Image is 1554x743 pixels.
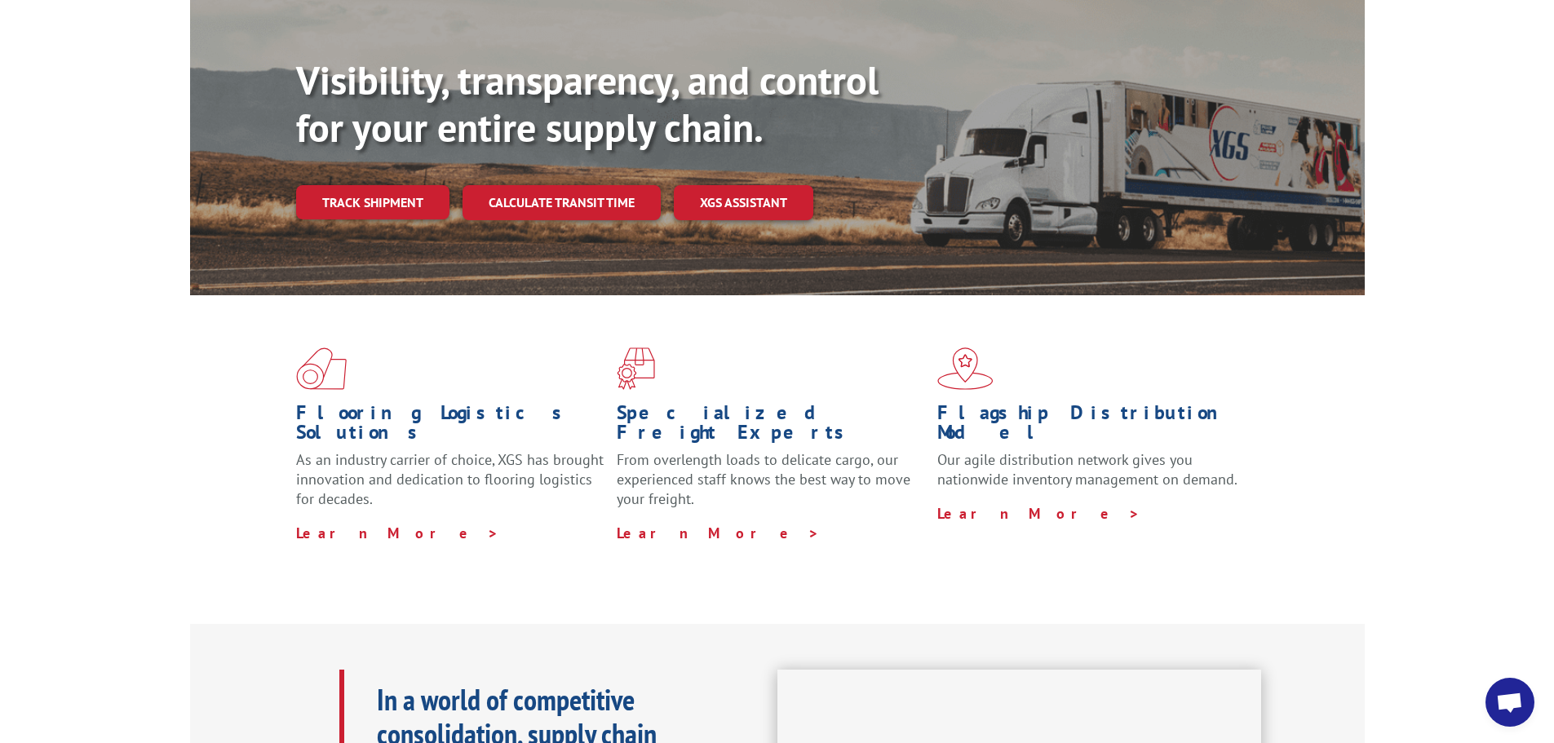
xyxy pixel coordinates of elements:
[617,524,820,542] a: Learn More >
[296,524,499,542] a: Learn More >
[617,450,925,523] p: From overlength loads to delicate cargo, our experienced staff knows the best way to move your fr...
[1485,678,1534,727] div: Open chat
[937,504,1140,523] a: Learn More >
[674,185,813,220] a: XGS ASSISTANT
[937,450,1237,489] span: Our agile distribution network gives you nationwide inventory management on demand.
[296,55,879,153] b: Visibility, transparency, and control for your entire supply chain.
[937,347,994,390] img: xgs-icon-flagship-distribution-model-red
[617,347,655,390] img: xgs-icon-focused-on-flooring-red
[296,403,604,450] h1: Flooring Logistics Solutions
[463,185,661,220] a: Calculate transit time
[617,403,925,450] h1: Specialized Freight Experts
[296,450,604,508] span: As an industry carrier of choice, XGS has brought innovation and dedication to flooring logistics...
[937,403,1246,450] h1: Flagship Distribution Model
[296,185,449,219] a: Track shipment
[296,347,347,390] img: xgs-icon-total-supply-chain-intelligence-red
